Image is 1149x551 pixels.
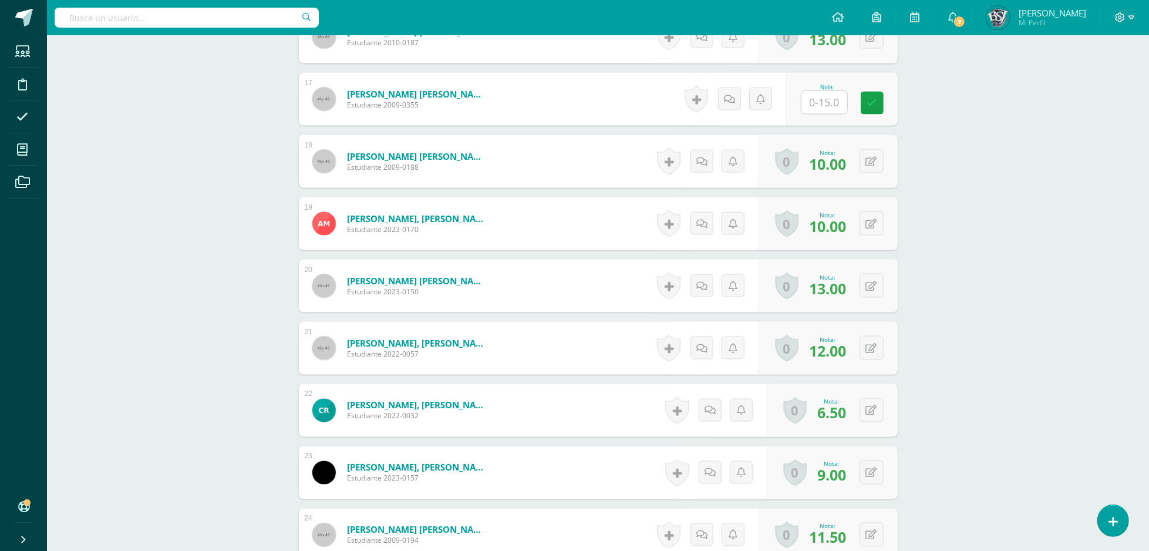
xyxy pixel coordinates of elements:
[810,149,847,157] div: Nota:
[347,162,488,172] span: Estudiante 2009-0188
[1019,7,1086,19] span: [PERSON_NAME]
[810,335,847,344] div: Nota:
[347,100,488,110] span: Estudiante 2009-0355
[347,213,488,224] a: [PERSON_NAME], [PERSON_NAME]
[312,461,336,485] img: 48747d284d5cf0bb993695dd4358f861.png
[312,274,336,298] img: 45x45
[953,15,966,28] span: 7
[347,337,488,349] a: [PERSON_NAME], [PERSON_NAME]
[810,216,847,236] span: 10.00
[810,211,847,219] div: Nota:
[818,398,847,406] div: Nota:
[347,349,488,359] span: Estudiante 2022-0057
[312,212,336,236] img: e613ac0182179ec3498b97adbc207fec.png
[810,154,847,174] span: 10.00
[1019,18,1086,28] span: Mi Perfil
[810,278,847,298] span: 13.00
[775,148,798,175] a: 0
[818,403,847,423] span: 6.50
[775,210,798,237] a: 0
[347,287,488,297] span: Estudiante 2023-0150
[55,8,319,28] input: Busca un usuario...
[818,465,847,485] span: 9.00
[347,224,488,234] span: Estudiante 2023-0170
[312,399,336,422] img: d01439a2d9c432a33b3efb775901df70.png
[810,341,847,361] span: 12.00
[347,524,488,536] a: [PERSON_NAME] [PERSON_NAME]
[810,528,847,547] span: 11.50
[783,397,807,424] a: 0
[312,88,336,111] img: 45x45
[347,38,488,48] span: Estudiante 2010-0187
[312,523,336,547] img: 45x45
[347,88,488,100] a: [PERSON_NAME] [PERSON_NAME]
[312,337,336,360] img: 45x45
[801,84,853,90] div: Nota
[347,473,488,483] span: Estudiante 2023-0157
[775,335,798,362] a: 0
[347,150,488,162] a: [PERSON_NAME] [PERSON_NAME]
[783,459,807,486] a: 0
[810,29,847,49] span: 13.00
[347,275,488,287] a: [PERSON_NAME] [PERSON_NAME]
[312,25,336,49] img: 45x45
[312,150,336,173] img: 45x45
[810,273,847,281] div: Nota:
[347,462,488,473] a: [PERSON_NAME], [PERSON_NAME]
[347,399,488,411] a: [PERSON_NAME], [PERSON_NAME]
[801,91,847,114] input: 0-15.0
[818,460,847,468] div: Nota:
[775,273,798,300] a: 0
[810,522,847,530] div: Nota:
[347,536,488,546] span: Estudiante 2009-0194
[347,411,488,421] span: Estudiante 2022-0032
[986,6,1010,29] img: ac1110cd471b9ffa874f13d93ccfeac6.png
[775,522,798,549] a: 0
[775,23,798,51] a: 0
